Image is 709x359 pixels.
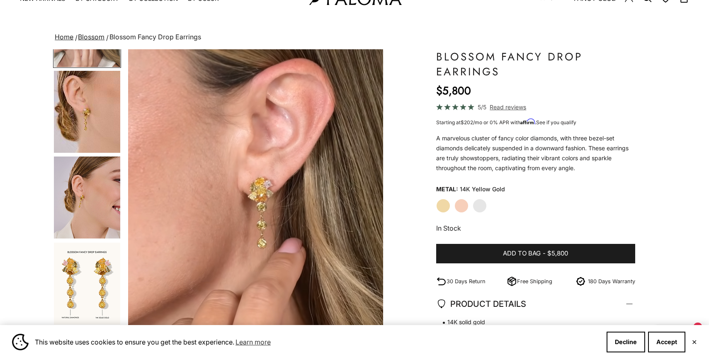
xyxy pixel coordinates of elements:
p: In Stock [436,223,635,234]
a: Home [55,33,73,41]
a: See if you qualify - Learn more about Affirm Financing (opens in modal) [536,119,576,125]
button: Close [692,340,697,345]
span: This website uses cookies to ensure you get the best experience. [35,336,600,348]
span: Read reviews [490,102,526,112]
span: Starting at /mo or 0% APR with . [436,119,576,125]
button: Go to item 7 [53,242,121,325]
nav: breadcrumbs [53,31,656,43]
span: $5,800 [547,248,568,259]
span: 14K solid gold [436,318,627,327]
img: #YellowGold [54,243,120,325]
img: #YellowGold #WhiteGold #RoseGold [54,71,120,153]
a: Blossom [78,33,104,41]
button: Add to bag-$5,800 [436,244,635,264]
span: Blossom Fancy Drop Earrings [109,33,201,41]
a: Learn more [234,336,272,348]
p: 30 Days Return [447,277,486,286]
button: Decline [607,332,645,352]
p: Free Shipping [517,277,552,286]
img: Cookie banner [12,334,29,350]
h1: Blossom Fancy Drop Earrings [436,49,635,79]
button: Accept [648,332,685,352]
span: PRODUCT DETAILS [436,297,526,311]
span: Affirm [520,118,535,125]
span: $202 [461,119,473,125]
a: 5/5 Read reviews [436,102,635,112]
summary: PRODUCT DETAILS [436,289,635,319]
p: A marvelous cluster of fancy color diamonds, with three bezel-set diamonds delicately suspended i... [436,133,635,173]
p: 180 Days Warranty [588,277,635,286]
sale-price: $5,800 [436,82,471,99]
variant-option-value: 14K Yellow Gold [460,183,505,195]
button: Go to item 6 [53,156,121,239]
span: Add to bag [503,248,541,259]
img: #YellowGold #WhiteGold #RoseGold [54,157,120,239]
span: 5/5 [478,102,486,112]
button: Go to item 5 [53,70,121,154]
legend: Metal: [436,183,458,195]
